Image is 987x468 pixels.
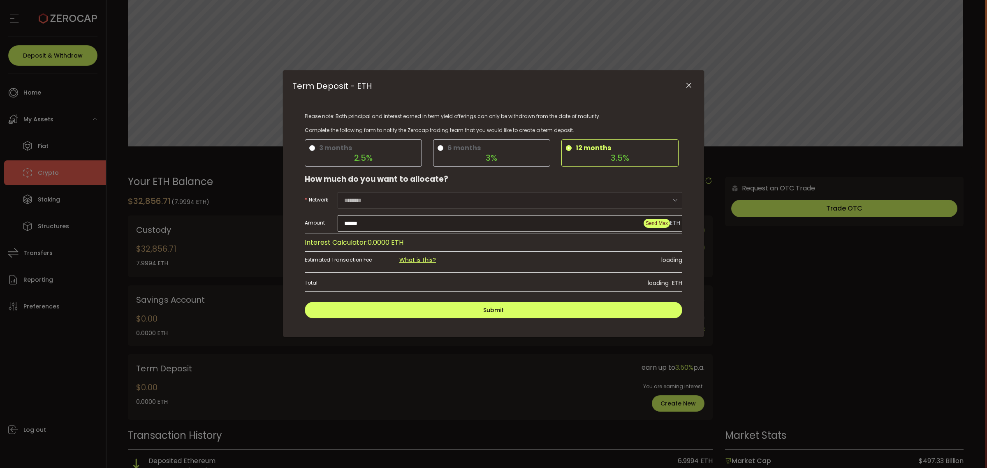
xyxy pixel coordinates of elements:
button: Send Max [644,219,670,228]
div: loading [493,252,682,268]
div: Please note: Both principal and interest earned in term yield offerings can only be withdrawn fro... [305,111,682,121]
span: Term Deposit - ETH [292,80,372,92]
span: 0.0000 ETH [368,238,403,247]
label: Total [305,275,338,291]
h3: How much do you want to allocate? [305,174,682,184]
div: 3.5% [570,154,670,162]
label: Network [305,192,338,208]
button: Close [681,79,696,93]
a: What is this? [399,256,436,264]
button: Submit [305,302,682,318]
div: loading ETH [338,275,682,291]
label: Amount [305,215,338,231]
span: Send Max [646,220,668,226]
iframe: Chat Widget [946,429,987,468]
div: Term Deposit - ETH [283,70,704,337]
div: 3% [442,154,542,162]
span: ETH [670,219,680,227]
div: Complete the following form to notify the Zerocap trading team that you would like to create a te... [305,125,682,135]
span: Submit [483,306,504,314]
div: 2.5% [313,154,413,162]
span: Interest Calculator: [305,238,368,247]
span: Estimated Transaction Fee [305,256,372,263]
